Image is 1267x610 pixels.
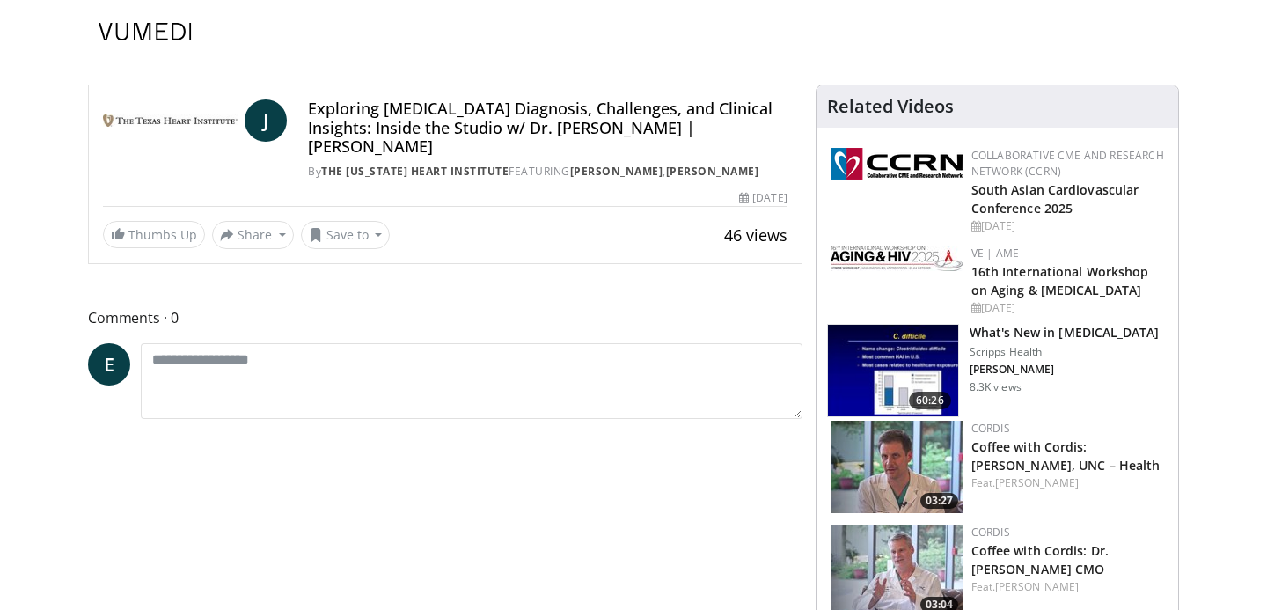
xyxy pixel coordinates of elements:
a: [PERSON_NAME] [570,164,663,179]
div: [DATE] [971,300,1164,316]
a: The [US_STATE] Heart Institute [321,164,509,179]
img: fc615ae6-9380-4f72-aff8-dfdf6b3a8887.150x105_q85_crop-smart_upscale.jpg [831,421,963,513]
p: 8.3K views [970,380,1022,394]
a: Coffee with Cordis: Dr. [PERSON_NAME] CMO [971,542,1109,577]
a: Collaborative CME and Research Network (CCRN) [971,148,1164,179]
a: 03:27 [831,421,963,513]
a: [PERSON_NAME] [995,475,1079,490]
a: Coffee with Cordis: [PERSON_NAME], UNC – Health [971,438,1161,474]
img: The Texas Heart Institute [103,99,238,142]
a: 60:26 What's New in [MEDICAL_DATA] Scripps Health [PERSON_NAME] 8.3K views [827,324,1168,417]
img: VuMedi Logo [99,23,192,40]
h4: Exploring [MEDICAL_DATA] Diagnosis, Challenges, and Clinical Insights: Inside the Studio w/ Dr. [... [308,99,787,157]
div: Feat. [971,579,1164,595]
span: 46 views [724,224,787,246]
button: Share [212,221,294,249]
div: By FEATURING , [308,164,787,180]
img: a04ee3ba-8487-4636-b0fb-5e8d268f3737.png.150x105_q85_autocrop_double_scale_upscale_version-0.2.png [831,148,963,180]
a: Thumbs Up [103,221,205,248]
p: Scripps Health [970,345,1160,359]
img: bc2467d1-3f88-49dc-9c22-fa3546bada9e.png.150x105_q85_autocrop_double_scale_upscale_version-0.2.jpg [831,246,963,271]
h4: Related Videos [827,96,954,117]
a: VE | AME [971,246,1019,261]
h3: What's New in [MEDICAL_DATA] [970,324,1160,342]
span: 60:26 [909,392,951,409]
img: 8828b190-63b7-4755-985f-be01b6c06460.150x105_q85_crop-smart_upscale.jpg [828,325,958,416]
a: [PERSON_NAME] [995,579,1079,594]
div: [DATE] [739,190,787,206]
div: [DATE] [971,218,1164,234]
a: 16th International Workshop on Aging & [MEDICAL_DATA] [971,263,1149,298]
a: E [88,343,130,386]
p: Nancy Crum-Cianflone [970,363,1160,377]
a: J [245,99,287,142]
a: Cordis [971,525,1010,540]
a: Cordis [971,421,1010,436]
button: Save to [301,221,391,249]
span: Comments 0 [88,306,802,329]
div: Feat. [971,475,1164,491]
a: [PERSON_NAME] [666,164,759,179]
span: 03:27 [920,493,958,509]
a: South Asian Cardiovascular Conference 2025 [971,181,1139,217]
